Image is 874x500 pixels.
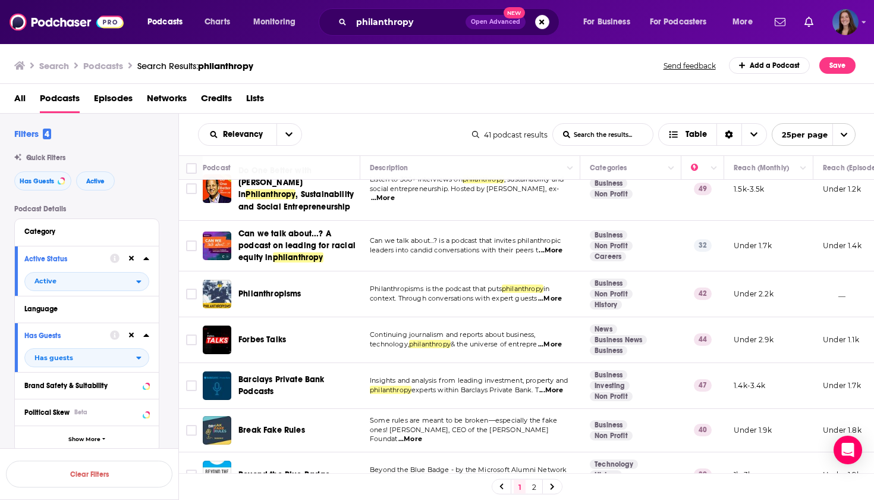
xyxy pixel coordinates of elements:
a: History [590,300,622,310]
button: open menu [772,123,856,146]
p: Under 1.4k [823,240,862,251]
p: Under 1.7k [734,240,772,251]
input: Search podcasts, credits, & more... [351,12,466,32]
span: Philanthropisms is the podcast that puts [370,285,502,293]
p: 32 [694,239,712,251]
span: Forbes Talks [238,335,286,345]
span: Podcasts [147,14,183,30]
span: , sustainability and [504,175,564,183]
a: Podcasts [40,89,80,113]
span: ...More [539,386,563,395]
a: Barclays Private Bank Podcasts [238,374,356,398]
a: Lists [246,89,264,113]
a: News [590,324,617,334]
button: Show More [15,426,159,452]
button: open menu [724,12,768,32]
div: Open Intercom Messenger [834,436,862,464]
a: Show notifications dropdown [770,12,790,32]
a: Episodes [94,89,133,113]
img: Can we talk about...? A podcast on leading for racial equity in philanthropy [203,232,231,260]
span: Show More [68,436,100,443]
a: All [14,89,26,113]
a: Non Profit [590,392,633,401]
h3: Search [39,60,69,71]
div: Beta [74,408,87,416]
span: ...More [538,340,562,349]
span: Toggle select row [186,470,197,480]
a: Business [590,370,627,380]
a: Non Profit [590,241,633,251]
span: Can we talk about…? is a podcast that invites philanthropic [370,236,561,245]
span: , Sustainability and Social Entrepreneurship [238,189,354,211]
div: Reach (Monthly) [734,161,789,175]
p: Under 1.7k [823,380,861,390]
span: Can we talk about...? A podcast on leading for racial equity in [238,229,356,262]
div: 41 podcast results [472,130,548,139]
div: Podcast [203,161,231,175]
a: 2 [528,480,540,494]
button: Active [76,171,115,190]
img: User Profile [832,9,859,35]
span: Toggle select row [186,183,197,194]
img: Break Fake Rules [203,416,231,445]
img: Podchaser - Follow, Share and Rate Podcasts [10,11,124,33]
span: philanthropy [273,252,323,262]
span: philanthropy [370,386,411,394]
a: 1 [514,480,526,494]
button: open menu [199,130,276,139]
div: Has Guests [24,332,102,340]
button: open menu [575,12,645,32]
a: Non Profit [590,431,633,440]
p: Under 1.9k [823,470,861,480]
img: Forbes Talks [203,326,231,354]
img: Beyond the Blue Badge [203,461,231,489]
span: Insights and analysis from leading investment, property and [370,376,568,385]
a: Business News [590,335,647,345]
span: Philanthropisms [238,289,301,299]
h3: Podcasts [83,60,123,71]
a: Do One Better with Alberto Lidji in Philanthropy, Sustainability and Social Entrepreneurship [203,174,231,203]
h2: Choose View [658,123,767,146]
span: philanthropy [502,285,543,293]
p: 1.4k-3.4k [734,380,766,390]
span: Active [34,278,56,285]
a: Investing [590,381,630,390]
a: Charts [197,12,237,32]
a: Break Fake Rules [238,424,305,436]
p: Under 1.2k [823,184,861,194]
span: Political Skew [24,408,70,417]
button: open menu [245,12,311,32]
div: Language [24,305,142,313]
button: Column Actions [664,161,678,176]
div: Search Results: [137,60,253,71]
h2: filter dropdown [24,272,149,291]
button: open menu [24,348,149,367]
span: New [504,7,525,18]
button: Brand Safety & Suitability [24,377,149,392]
div: Sort Direction [716,124,741,145]
img: Philanthropisms [203,280,231,308]
h2: filter dropdown [24,348,149,367]
span: 25 per page [772,126,828,144]
span: Break Fake Rules [238,425,305,435]
a: Can we talk about...? A podcast on leading for racial equity inphilanthropy [238,228,356,264]
a: Technology [590,460,638,469]
button: Has Guests [14,171,71,190]
span: Toggle select row [186,425,197,436]
span: Philanthropy [246,189,295,199]
span: technology, [370,340,409,348]
img: Barclays Private Bank Podcasts [203,371,231,400]
a: Business [590,420,627,430]
p: Under 1.1k [823,335,859,345]
span: 4 [43,129,51,139]
span: Relevancy [223,130,267,139]
a: Careers [590,252,626,261]
p: 1.5k-3.5k [734,184,765,194]
a: Business [590,230,627,240]
button: open menu [24,272,149,291]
